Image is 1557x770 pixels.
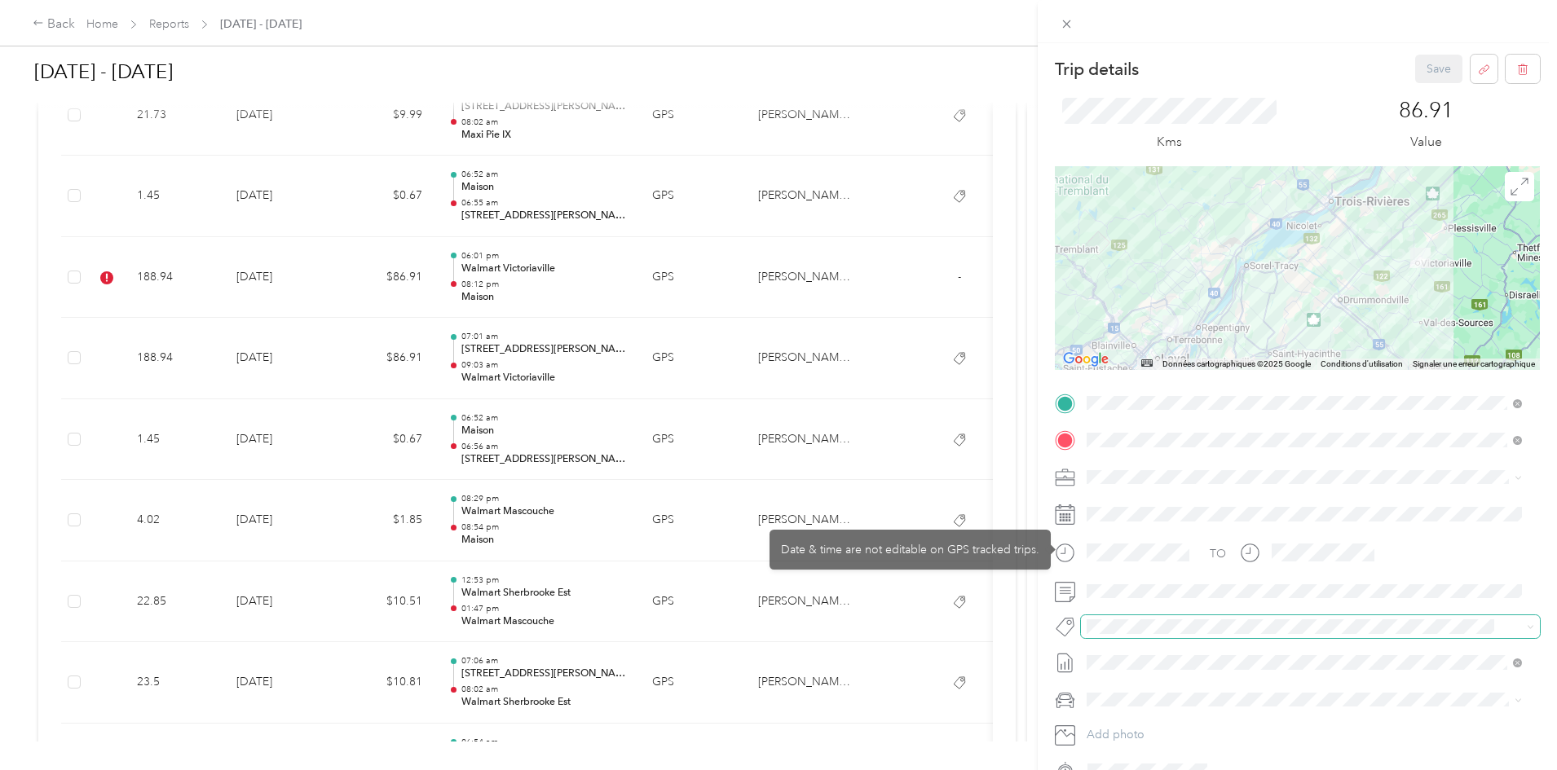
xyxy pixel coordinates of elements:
[1055,58,1139,81] p: Trip details
[1081,724,1540,746] button: Add photo
[1210,545,1226,562] div: TO
[1141,359,1153,367] button: Raccourcis clavier
[1059,349,1113,370] img: Google
[1321,359,1403,368] a: Conditions d'utilisation (s'ouvre dans un nouvel onglet)
[1410,132,1442,152] p: Value
[1162,359,1311,368] span: Données cartographiques ©2025 Google
[1399,98,1453,124] p: 86.91
[1059,349,1113,370] a: Ouvrir cette zone dans Google Maps (dans une nouvelle fenêtre)
[1413,359,1535,368] a: Signaler une erreur cartographique
[770,530,1051,570] div: Date & time are not editable on GPS tracked trips.
[1466,679,1557,770] iframe: Everlance-gr Chat Button Frame
[1157,132,1182,152] p: Kms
